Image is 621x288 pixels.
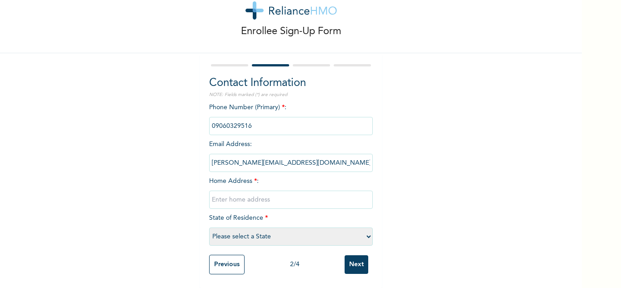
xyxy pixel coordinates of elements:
[209,154,373,172] input: Enter email Address
[209,255,245,274] input: Previous
[241,24,341,39] p: Enrollee Sign-Up Form
[209,117,373,135] input: Enter Primary Phone Number
[209,91,373,98] p: NOTE: Fields marked (*) are required
[245,260,345,269] div: 2 / 4
[209,178,373,203] span: Home Address :
[345,255,368,274] input: Next
[209,215,373,240] span: State of Residence
[209,75,373,91] h2: Contact Information
[245,1,337,20] img: logo
[209,104,373,129] span: Phone Number (Primary) :
[209,191,373,209] input: Enter home address
[209,141,373,166] span: Email Address :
